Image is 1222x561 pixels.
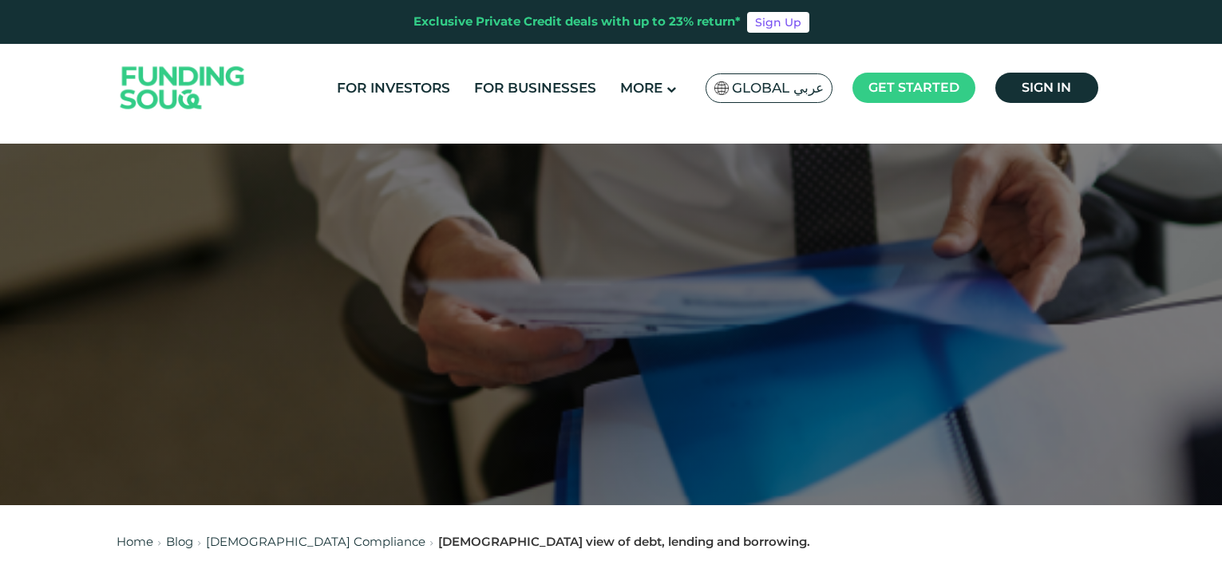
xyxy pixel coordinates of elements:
a: Sign Up [747,12,809,33]
a: For Investors [333,75,454,101]
img: SA Flag [714,81,729,95]
div: Exclusive Private Credit deals with up to 23% return* [413,13,741,31]
a: [DEMOGRAPHIC_DATA] Compliance [206,534,425,549]
a: Home [117,534,153,549]
div: [DEMOGRAPHIC_DATA] view of debt, lending and borrowing. [438,533,810,551]
span: Sign in [1022,80,1071,95]
span: Global عربي [732,79,824,97]
a: Blog [166,534,193,549]
img: Logo [105,48,261,128]
span: More [620,80,662,96]
a: Sign in [995,73,1098,103]
a: For Businesses [470,75,600,101]
span: Get started [868,80,959,95]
